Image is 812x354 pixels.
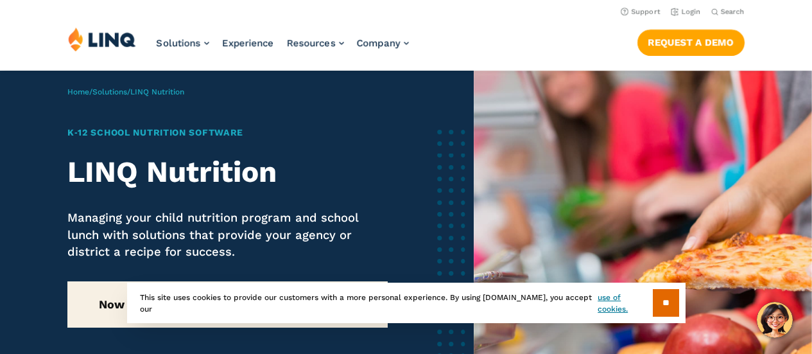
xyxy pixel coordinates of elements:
a: Request a Demo [637,30,745,55]
button: Hello, have a question? Let’s chat. [757,302,793,338]
a: Support [621,8,661,16]
div: This site uses cookies to provide our customers with a more personal experience. By using [DOMAIN... [127,283,686,323]
a: Company [357,37,409,49]
span: Search [721,8,745,16]
span: Company [357,37,401,49]
a: Home [67,87,89,96]
p: Managing your child nutrition program and school lunch with solutions that provide your agency or... [67,209,387,260]
span: Resources [287,37,336,49]
a: Solutions [92,87,127,96]
strong: LINQ Nutrition [67,155,277,189]
nav: Primary Navigation [157,27,409,69]
a: use of cookies. [598,292,652,315]
a: Resources [287,37,344,49]
a: Experience [222,37,274,49]
img: LINQ | K‑12 Software [68,27,136,51]
a: Login [671,8,701,16]
span: Solutions [157,37,201,49]
nav: Button Navigation [637,27,745,55]
button: Open Search Bar [711,7,745,17]
span: LINQ Nutrition [130,87,184,96]
a: Solutions [157,37,209,49]
span: / / [67,87,184,96]
strong: Now part of our new [99,297,357,311]
h1: K‑12 School Nutrition Software [67,126,387,139]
